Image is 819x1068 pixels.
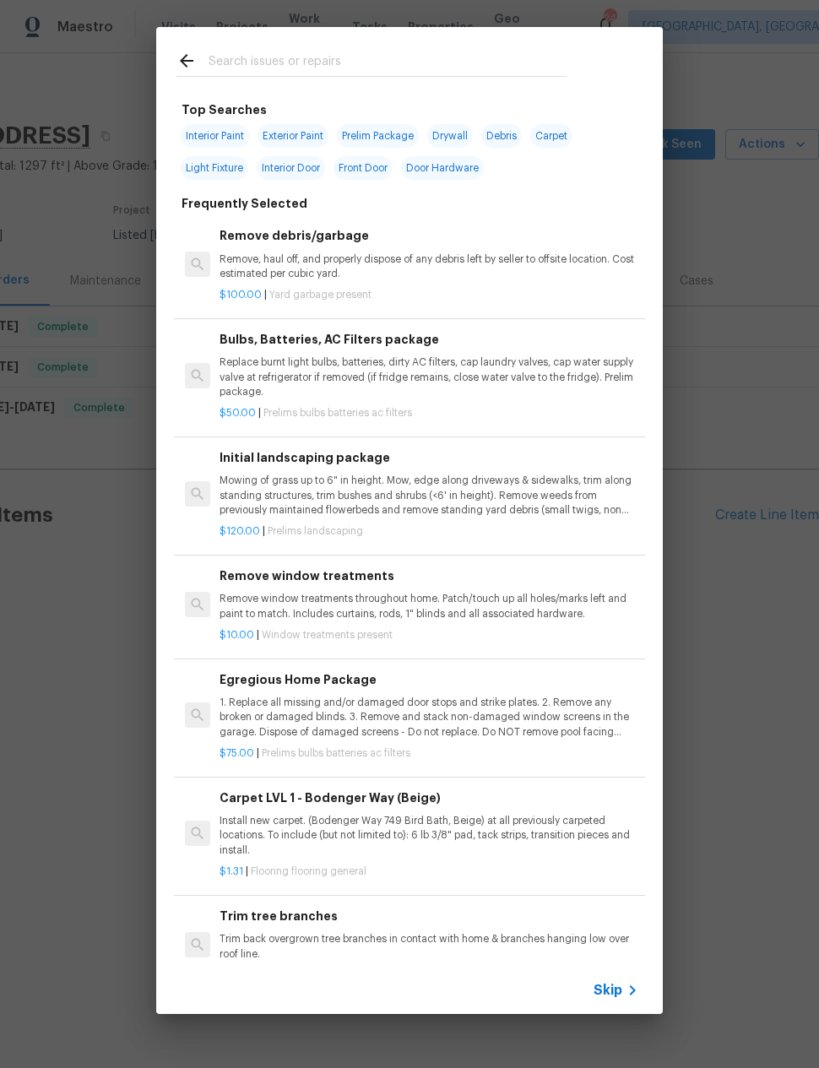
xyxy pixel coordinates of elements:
p: | [220,524,638,539]
span: Front Door [334,156,393,180]
span: Door Hardware [401,156,484,180]
span: Drywall [427,124,473,148]
span: Light Fixture [181,156,248,180]
span: Flooring flooring general [251,866,366,876]
h6: Remove debris/garbage [220,226,638,245]
input: Search issues or repairs [209,51,567,76]
span: $100.00 [220,290,262,300]
p: | [220,746,638,761]
p: Trim back overgrown tree branches in contact with home & branches hanging low over roof line. [220,932,638,961]
h6: Remove window treatments [220,567,638,585]
p: | [220,628,638,642]
span: Debris [481,124,522,148]
p: | [220,865,638,879]
h6: Frequently Selected [182,194,307,213]
p: Remove, haul off, and properly dispose of any debris left by seller to offsite location. Cost est... [220,252,638,281]
h6: Trim tree branches [220,907,638,925]
span: Prelims landscaping [268,526,363,536]
h6: Top Searches [182,100,267,119]
p: Install new carpet. (Bodenger Way 749 Bird Bath, Beige) at all previously carpeted locations. To ... [220,814,638,857]
p: Replace burnt light bulbs, batteries, dirty AC filters, cap laundry valves, cap water supply valv... [220,355,638,398]
p: | [220,288,638,302]
h6: Carpet LVL 1 - Bodenger Way (Beige) [220,789,638,807]
span: Interior Paint [181,124,249,148]
span: $10.00 [220,630,254,640]
p: Remove window treatments throughout home. Patch/touch up all holes/marks left and paint to match.... [220,592,638,621]
h6: Initial landscaping package [220,448,638,467]
h6: Bulbs, Batteries, AC Filters package [220,330,638,349]
p: Mowing of grass up to 6" in height. Mow, edge along driveways & sidewalks, trim along standing st... [220,474,638,517]
span: Skip [594,982,622,999]
span: Prelims bulbs batteries ac filters [263,408,412,418]
span: Interior Door [257,156,325,180]
span: $120.00 [220,526,260,536]
p: 1. Replace all missing and/or damaged door stops and strike plates. 2. Remove any broken or damag... [220,696,638,739]
span: Prelims bulbs batteries ac filters [262,748,410,758]
p: | [220,406,638,420]
span: Prelim Package [337,124,419,148]
span: $75.00 [220,748,254,758]
span: Yard garbage present [269,290,372,300]
span: $50.00 [220,408,256,418]
span: Window treatments present [262,630,393,640]
span: Carpet [530,124,572,148]
h6: Egregious Home Package [220,670,638,689]
span: Exterior Paint [258,124,328,148]
span: $1.31 [220,866,243,876]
